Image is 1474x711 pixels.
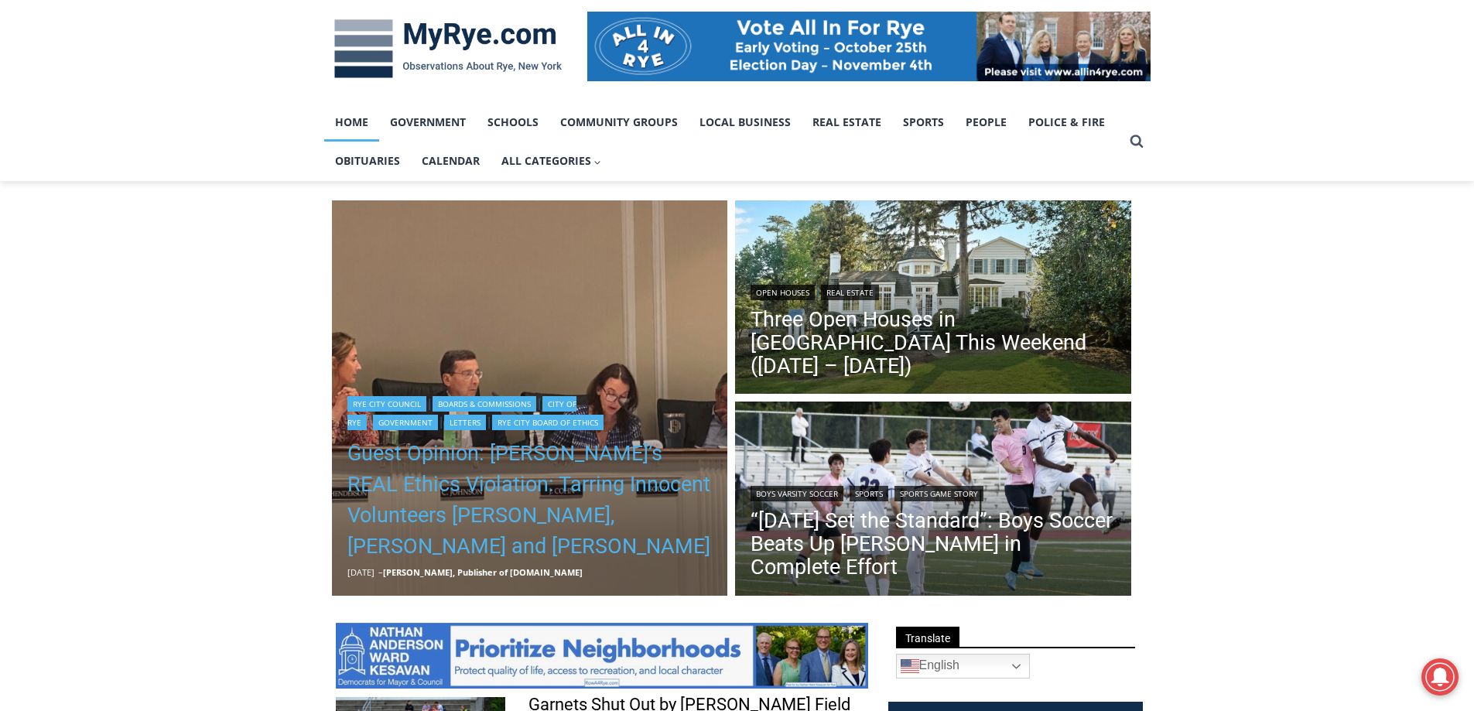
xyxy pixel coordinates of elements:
a: Rye City Board of Ethics [492,415,604,430]
a: Government [379,103,477,142]
a: Government [373,415,438,430]
div: | | | | | [347,393,713,430]
a: [PERSON_NAME], Publisher of [DOMAIN_NAME] [383,566,583,578]
a: Guest Opinion: [PERSON_NAME]’s REAL Ethics Violation: Tarring Innocent Volunteers [PERSON_NAME], ... [347,438,713,562]
a: People [955,103,1017,142]
a: Calendar [411,142,491,180]
a: Schools [477,103,549,142]
a: Three Open Houses in [GEOGRAPHIC_DATA] This Weekend ([DATE] – [DATE]) [751,308,1116,378]
a: Police & Fire [1017,103,1116,142]
button: View Search Form [1123,128,1151,156]
a: Read More “Today Set the Standard”: Boys Soccer Beats Up Pelham in Complete Effort [735,402,1131,600]
img: MyRye.com [324,9,572,89]
nav: Primary Navigation [324,103,1123,181]
a: Boards & Commissions [433,396,536,412]
a: Home [324,103,379,142]
button: Child menu of All Categories [491,142,613,180]
a: Boys Varsity Soccer [751,486,843,501]
time: [DATE] [347,566,374,578]
a: Obituaries [324,142,411,180]
span: Translate [896,627,959,648]
div: 6 [181,131,188,146]
a: Sports [850,486,888,501]
img: en [901,657,919,675]
span: Intern @ [DOMAIN_NAME] [405,154,717,189]
a: Read More Three Open Houses in Rye This Weekend (October 11 – 12) [735,200,1131,398]
span: – [378,566,383,578]
img: All in for Rye [587,12,1151,81]
div: "I learned about the history of a place I’d honestly never considered even as a resident of [GEOG... [391,1,731,150]
a: “[DATE] Set the Standard”: Boys Soccer Beats Up [PERSON_NAME] in Complete Effort [751,509,1116,579]
a: Sports Game Story [894,486,983,501]
a: Sports [892,103,955,142]
a: [PERSON_NAME] Read Sanctuary Fall Fest: [DATE] [1,154,231,193]
div: | [751,282,1116,300]
a: Real Estate [821,285,879,300]
a: English [896,654,1030,679]
h4: [PERSON_NAME] Read Sanctuary Fall Fest: [DATE] [12,156,206,191]
img: (PHOTO: Rye Boys Soccer's Eddie Kehoe (#9 pink) goes up for a header against Pelham on October 8,... [735,402,1131,600]
img: (PHOTO: The "Gang of Four" Councilwoman Carolina Johnson, Mayor Josh Cohn, Councilwoman Julie Sou... [332,200,728,596]
a: Real Estate [802,103,892,142]
div: Live Music [162,46,207,127]
a: Intern @ [DOMAIN_NAME] [372,150,750,193]
div: / [173,131,177,146]
div: | | [751,483,1116,501]
a: Read More Guest Opinion: Rye’s REAL Ethics Violation: Tarring Innocent Volunteers Carolina Johnso... [332,200,728,596]
div: 4 [162,131,169,146]
a: Open Houses [751,285,815,300]
a: Rye City Council [347,396,426,412]
img: 162 Kirby Lane, Rye [735,200,1131,398]
a: Local Business [689,103,802,142]
a: Letters [444,415,486,430]
a: Community Groups [549,103,689,142]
